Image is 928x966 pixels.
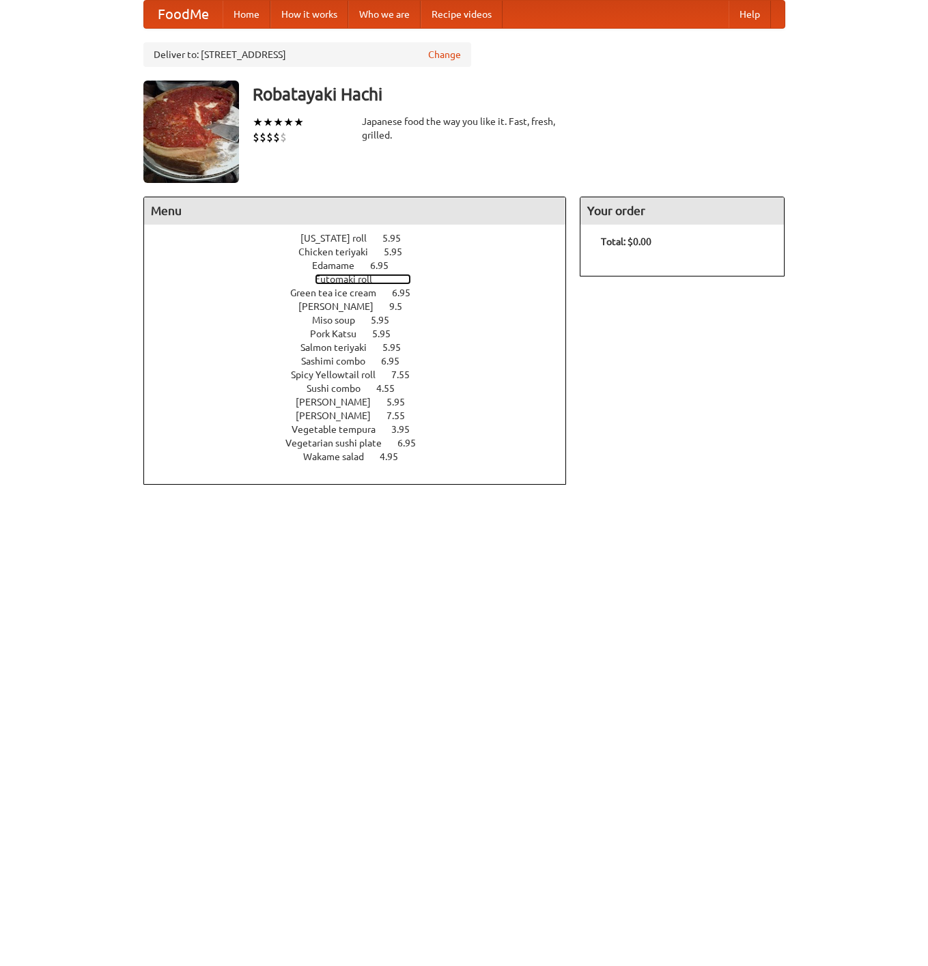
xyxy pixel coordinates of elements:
li: $ [253,130,259,145]
h4: Menu [144,197,566,225]
span: Green tea ice cream [290,287,390,298]
span: Chicken teriyaki [298,246,382,257]
h4: Your order [580,197,784,225]
span: 6.95 [397,438,430,449]
span: [PERSON_NAME] [298,301,387,312]
span: [PERSON_NAME] [296,410,384,421]
span: Spicy Yellowtail roll [291,369,389,380]
a: How it works [270,1,348,28]
span: 5.95 [382,342,414,353]
a: Vegetarian sushi plate 6.95 [285,438,441,449]
span: 5.95 [384,246,416,257]
span: 9.5 [389,301,416,312]
span: Vegetable tempura [292,424,389,435]
a: Green tea ice cream 6.95 [290,287,436,298]
b: Total: $0.00 [601,236,651,247]
li: $ [273,130,280,145]
a: FoodMe [144,1,223,28]
span: Miso soup [312,315,369,326]
a: Salmon teriyaki 5.95 [300,342,426,353]
a: Futomaki roll [315,274,411,285]
span: 5.95 [372,328,404,339]
a: [US_STATE] roll 5.95 [300,233,426,244]
a: Wakame salad 4.95 [303,451,423,462]
li: $ [280,130,287,145]
a: [PERSON_NAME] 9.5 [298,301,427,312]
span: Edamame [312,260,368,271]
span: 7.55 [391,369,423,380]
span: 4.95 [380,451,412,462]
span: [PERSON_NAME] [296,397,384,408]
li: ★ [263,115,273,130]
span: Sashimi combo [301,356,379,367]
a: Help [729,1,771,28]
div: Deliver to: [STREET_ADDRESS] [143,42,471,67]
span: 6.95 [381,356,413,367]
a: [PERSON_NAME] 7.55 [296,410,430,421]
li: $ [266,130,273,145]
span: Pork Katsu [310,328,370,339]
img: angular.jpg [143,81,239,183]
a: [PERSON_NAME] 5.95 [296,397,430,408]
a: Edamame 6.95 [312,260,414,271]
span: 5.95 [382,233,414,244]
span: Salmon teriyaki [300,342,380,353]
span: Vegetarian sushi plate [285,438,395,449]
a: Spicy Yellowtail roll 7.55 [291,369,435,380]
span: 5.95 [386,397,419,408]
span: 6.95 [392,287,424,298]
span: 4.55 [376,383,408,394]
span: 5.95 [371,315,403,326]
li: ★ [283,115,294,130]
a: Chicken teriyaki 5.95 [298,246,427,257]
li: ★ [253,115,263,130]
li: ★ [273,115,283,130]
span: 7.55 [386,410,419,421]
a: Sushi combo 4.55 [307,383,420,394]
span: Sushi combo [307,383,374,394]
span: 6.95 [370,260,402,271]
span: [US_STATE] roll [300,233,380,244]
div: Japanese food the way you like it. Fast, fresh, grilled. [362,115,567,142]
span: Futomaki roll [315,274,386,285]
a: Vegetable tempura 3.95 [292,424,435,435]
a: Sashimi combo 6.95 [301,356,425,367]
a: Recipe videos [421,1,503,28]
a: Change [428,48,461,61]
a: Who we are [348,1,421,28]
li: ★ [294,115,304,130]
li: $ [259,130,266,145]
a: Miso soup 5.95 [312,315,414,326]
a: Home [223,1,270,28]
span: Wakame salad [303,451,378,462]
span: 3.95 [391,424,423,435]
h3: Robatayaki Hachi [253,81,785,108]
a: Pork Katsu 5.95 [310,328,416,339]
